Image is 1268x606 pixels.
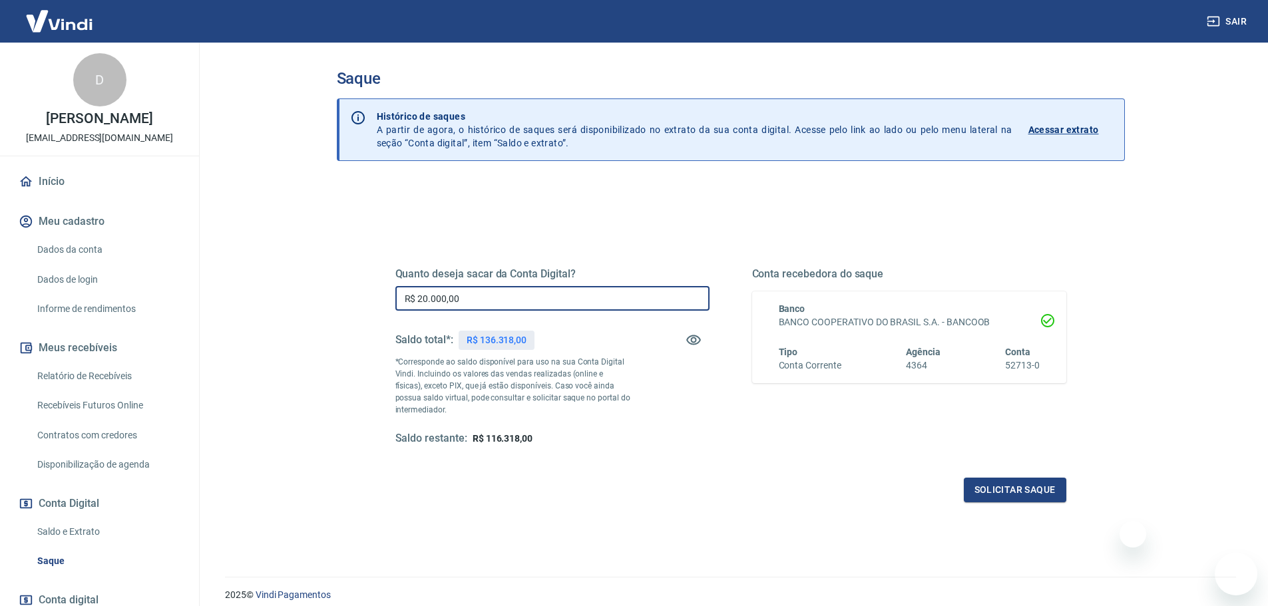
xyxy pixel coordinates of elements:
iframe: Botão para abrir a janela de mensagens [1215,553,1257,595]
h5: Saldo restante: [395,432,467,446]
a: Disponibilização de agenda [32,451,183,478]
a: Saldo e Extrato [32,518,183,545]
img: Vindi [16,1,103,41]
a: Dados da conta [32,236,183,263]
h6: Conta Corrente [779,359,841,373]
h6: 52713-0 [1005,359,1040,373]
p: *Corresponde ao saldo disponível para uso na sua Conta Digital Vindi. Incluindo os valores das ve... [395,356,631,416]
span: Banco [779,303,805,314]
div: D [73,53,126,106]
a: Relatório de Recebíveis [32,363,183,390]
h6: 4364 [906,359,941,373]
a: Informe de rendimentos [32,295,183,323]
p: R$ 136.318,00 [467,333,527,347]
h5: Conta recebedora do saque [752,267,1066,281]
span: Tipo [779,347,798,357]
p: Acessar extrato [1028,123,1099,136]
button: Meus recebíveis [16,333,183,363]
span: Agência [906,347,941,357]
a: Vindi Pagamentos [256,589,331,600]
span: R$ 116.318,00 [473,433,532,444]
a: Recebíveis Futuros Online [32,392,183,419]
h6: BANCO COOPERATIVO DO BRASIL S.A. - BANCOOB [779,315,1040,329]
button: Solicitar saque [964,478,1066,502]
iframe: Fechar mensagem [1120,521,1146,547]
p: A partir de agora, o histórico de saques será disponibilizado no extrato da sua conta digital. Ac... [377,110,1012,150]
h5: Saldo total*: [395,333,453,347]
p: Histórico de saques [377,110,1012,123]
span: Conta [1005,347,1030,357]
p: 2025 © [225,588,1236,602]
button: Conta Digital [16,489,183,518]
a: Saque [32,547,183,575]
a: Acessar extrato [1028,110,1114,150]
p: [PERSON_NAME] [46,112,152,126]
a: Dados de login [32,266,183,293]
button: Meu cadastro [16,207,183,236]
h5: Quanto deseja sacar da Conta Digital? [395,267,710,281]
p: [EMAIL_ADDRESS][DOMAIN_NAME] [26,131,173,145]
a: Contratos com credores [32,422,183,449]
button: Sair [1204,9,1252,34]
a: Início [16,167,183,196]
h3: Saque [337,69,1125,88]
